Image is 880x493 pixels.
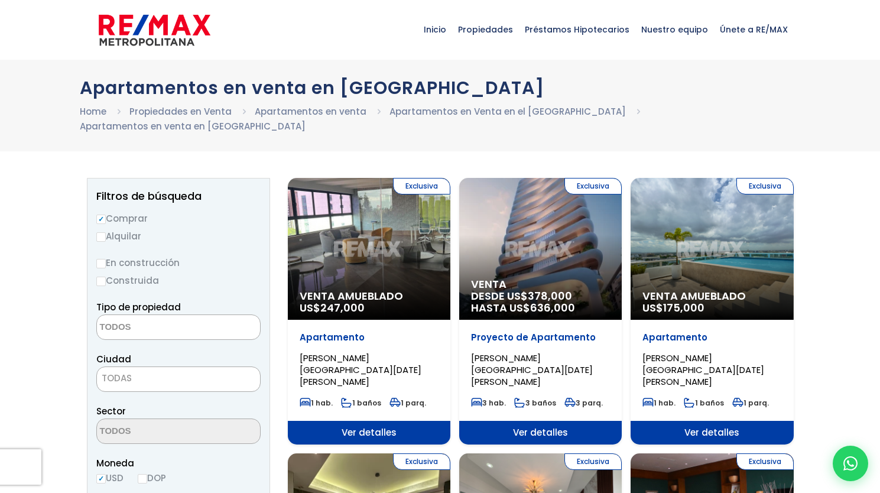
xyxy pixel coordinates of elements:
span: TODAS [102,372,132,384]
span: [PERSON_NAME][GEOGRAPHIC_DATA][DATE][PERSON_NAME] [642,352,764,388]
a: Home [80,105,106,118]
input: USD [96,474,106,484]
input: Comprar [96,215,106,224]
span: Ver detalles [459,421,622,445]
span: Nuestro equipo [635,12,714,47]
a: Propiedades en Venta [129,105,232,118]
span: HASTA US$ [471,302,610,314]
span: 378,000 [528,288,572,303]
span: 3 parq. [564,398,603,408]
label: Alquilar [96,229,261,244]
textarea: Search [97,315,212,340]
label: DOP [138,471,166,485]
span: Préstamos Hipotecarios [519,12,635,47]
span: Únete a RE/MAX [714,12,794,47]
a: Apartamentos en Venta en el [GEOGRAPHIC_DATA] [389,105,626,118]
img: remax-metropolitana-logo [99,12,210,48]
span: Venta Amueblado [300,290,439,302]
p: Proyecto de Apartamento [471,332,610,343]
span: Venta [471,278,610,290]
span: DESDE US$ [471,290,610,314]
span: US$ [300,300,365,315]
h1: Apartamentos en venta en [GEOGRAPHIC_DATA] [80,77,801,98]
span: Ver detalles [288,421,450,445]
span: [PERSON_NAME][GEOGRAPHIC_DATA][DATE][PERSON_NAME] [300,352,421,388]
input: Alquilar [96,232,106,242]
span: Inicio [418,12,452,47]
span: [PERSON_NAME][GEOGRAPHIC_DATA][DATE][PERSON_NAME] [471,352,593,388]
span: Sector [96,405,126,417]
label: En construcción [96,255,261,270]
span: Exclusiva [564,178,622,194]
label: USD [96,471,124,485]
span: TODAS [96,366,261,392]
span: Exclusiva [736,453,794,470]
span: 1 hab. [642,398,676,408]
span: TODAS [97,370,260,387]
a: Exclusiva Venta Amueblado US$175,000 Apartamento [PERSON_NAME][GEOGRAPHIC_DATA][DATE][PERSON_NAME... [631,178,793,445]
span: 3 hab. [471,398,506,408]
a: Exclusiva Venta Amueblado US$247,000 Apartamento [PERSON_NAME][GEOGRAPHIC_DATA][DATE][PERSON_NAME... [288,178,450,445]
textarea: Search [97,419,212,445]
span: 1 parq. [732,398,769,408]
span: Venta Amueblado [642,290,781,302]
span: 1 hab. [300,398,333,408]
p: Apartamento [300,332,439,343]
span: 175,000 [663,300,704,315]
span: Exclusiva [564,453,622,470]
h2: Filtros de búsqueda [96,190,261,202]
a: Apartamentos en venta [255,105,366,118]
input: DOP [138,474,147,484]
span: Tipo de propiedad [96,301,181,313]
span: Exclusiva [393,453,450,470]
span: 3 baños [514,398,556,408]
span: 1 baños [684,398,724,408]
label: Construida [96,273,261,288]
span: Propiedades [452,12,519,47]
span: Ciudad [96,353,131,365]
span: Moneda [96,456,261,471]
span: 636,000 [530,300,575,315]
p: Apartamento [642,332,781,343]
span: 1 parq. [389,398,426,408]
input: Construida [96,277,106,286]
label: Comprar [96,211,261,226]
span: US$ [642,300,704,315]
span: Ver detalles [631,421,793,445]
span: 1 baños [341,398,381,408]
span: Exclusiva [736,178,794,194]
li: Apartamentos en venta en [GEOGRAPHIC_DATA] [80,119,306,134]
span: Exclusiva [393,178,450,194]
span: 247,000 [320,300,365,315]
a: Exclusiva Venta DESDE US$378,000 HASTA US$636,000 Proyecto de Apartamento [PERSON_NAME][GEOGRAPHI... [459,178,622,445]
input: En construcción [96,259,106,268]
